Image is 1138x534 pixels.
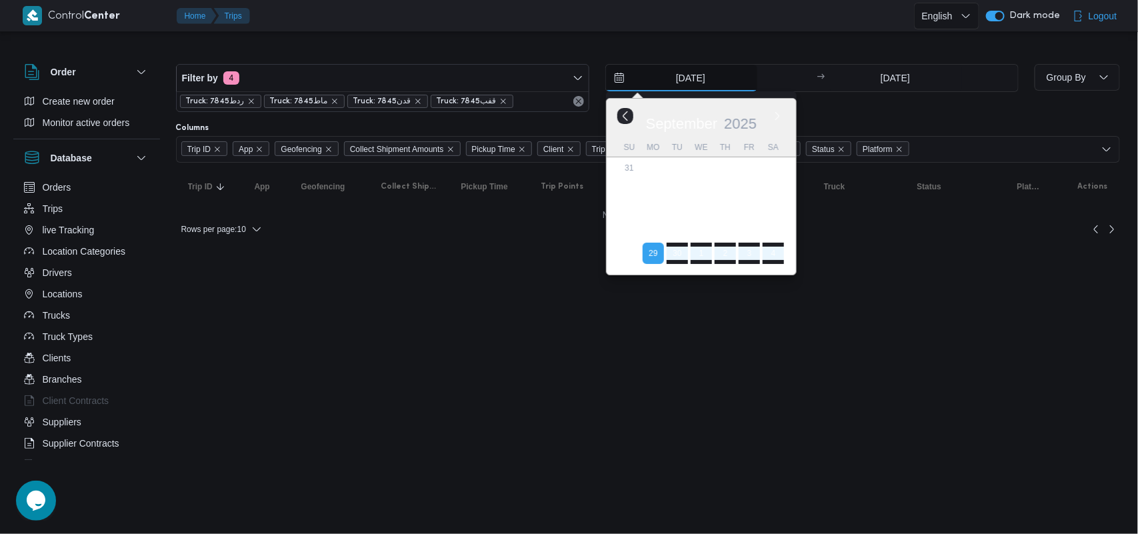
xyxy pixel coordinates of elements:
[667,179,688,200] div: day-9
[51,64,76,80] h3: Order
[1012,176,1047,197] button: Platform
[19,326,155,347] button: Truck Types
[19,390,155,411] button: Client Contracts
[223,71,239,85] span: 4 active filters
[817,73,825,83] div: →
[461,181,508,192] span: Pickup Time
[187,142,211,157] span: Trip ID
[739,157,760,179] div: day-5
[1017,181,1041,192] span: Platform
[437,95,497,107] span: Truck: قفب7845
[249,176,283,197] button: App
[691,138,712,157] div: We
[715,243,736,264] div: day-2
[763,179,784,200] div: day-13
[643,221,664,243] div: day-22
[19,241,155,262] button: Location Categories
[19,262,155,283] button: Drivers
[1047,72,1086,83] span: Group By
[183,176,236,197] button: Trip IDSorted in descending order
[643,200,664,221] div: day-15
[347,95,428,108] span: Truck: قدن7845
[180,95,261,108] span: Truck: ردط7845
[857,141,909,156] span: Platform
[255,145,263,153] button: Remove App from selection in this group
[43,371,82,387] span: Branches
[13,177,160,465] div: Database
[215,181,226,192] svg: Sorted in descending order
[43,393,109,409] span: Client Contracts
[214,8,250,24] button: Trips
[325,145,333,153] button: Remove Geofencing from selection in this group
[619,221,640,243] div: day-21
[606,65,757,91] input: Press the down key to enter a popover containing a calendar. Press the escape key to close the po...
[724,115,757,132] span: 2025
[518,145,526,153] button: Remove Pickup Time from selection in this group
[571,93,587,109] button: Remove
[19,411,155,433] button: Suppliers
[715,138,736,157] div: Th
[723,115,757,133] div: Button. Open the year selector. 2025 is currently selected.
[917,181,942,192] span: Status
[763,200,784,221] div: day-20
[43,179,71,195] span: Orders
[691,243,712,264] div: day-1
[281,142,321,157] span: Geofencing
[586,141,647,156] span: Trip Points
[691,157,712,179] div: day-3
[691,221,712,243] div: day-24
[19,433,155,454] button: Supplier Contracts
[667,221,688,243] div: day-23
[19,219,155,241] button: live Tracking
[43,307,70,323] span: Trucks
[592,142,630,157] span: Trip Points
[19,369,155,390] button: Branches
[19,91,155,112] button: Create new order
[176,221,267,237] button: Rows per page:10
[24,150,149,166] button: Database
[43,201,63,217] span: Trips
[247,97,255,105] button: remove selected entity
[763,138,784,157] div: Sa
[19,177,155,198] button: Orders
[176,123,209,133] label: Columns
[456,176,523,197] button: Pickup Time
[188,181,213,192] span: Trip ID; Sorted in descending order
[381,181,437,192] span: Collect Shipment Amounts
[264,95,345,108] span: Truck: ماط7845
[645,115,718,133] div: Button. Open the month selector. September is currently selected.
[19,305,155,326] button: Trucks
[1067,3,1123,29] button: Logout
[43,435,119,451] span: Supplier Contracts
[43,329,93,345] span: Truck Types
[619,179,640,200] div: day-7
[1005,11,1061,21] span: Dark mode
[186,95,245,107] span: Truck: ردط7845
[296,176,363,197] button: Geofencing
[567,145,575,153] button: Remove Client from selection in this group
[13,481,56,521] iframe: chat widget
[270,95,328,107] span: Truck: ماط7845
[1104,221,1120,237] a: Next page, 2
[537,141,581,156] span: Client
[13,91,160,139] div: Order
[43,414,81,430] span: Suppliers
[466,141,532,156] span: Pickup Time
[739,221,760,243] div: day-26
[331,97,339,105] button: remove selected entity
[715,200,736,221] div: day-18
[667,200,688,221] div: day-16
[643,243,664,264] div: day-29
[645,115,717,132] span: September
[43,265,72,281] span: Drivers
[19,198,155,219] button: Trips
[177,65,589,91] button: Filter by4 active filters
[43,350,71,366] span: Clients
[43,222,95,238] span: live Tracking
[19,283,155,305] button: Locations
[24,64,149,80] button: Order
[819,176,899,197] button: Truck
[837,145,845,153] button: Remove Status from selection in this group
[350,142,444,157] span: Collect Shipment Amounts
[763,157,784,179] div: day-6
